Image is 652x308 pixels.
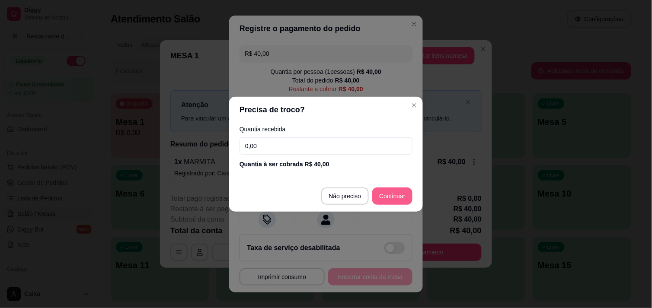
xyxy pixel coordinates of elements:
div: Quantia à ser cobrada R$ 40,00 [240,160,412,168]
button: Close [407,98,421,112]
label: Quantia recebida [240,126,412,132]
button: Continuar [372,187,412,205]
header: Precisa de troco? [229,97,423,123]
button: Não preciso [321,187,369,205]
